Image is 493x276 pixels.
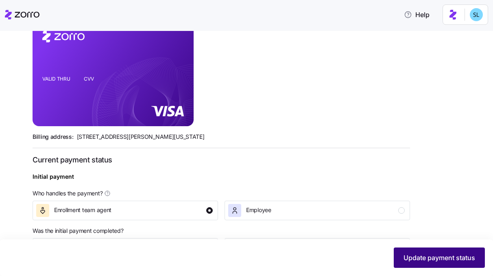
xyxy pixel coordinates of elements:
span: Billing address: [33,133,74,141]
span: [STREET_ADDRESS][PERSON_NAME][US_STATE] [77,133,205,141]
span: Enrollment team agent [54,206,111,214]
span: Who handles the payment? [33,189,103,197]
span: Help [404,10,430,20]
tspan: CVV [84,76,94,82]
button: Help [397,7,436,23]
h3: Current payment status [33,155,410,165]
span: Employee [246,206,271,214]
tspan: VALID THRU [42,76,70,82]
img: 7c620d928e46699fcfb78cede4daf1d1 [470,8,483,21]
span: Update payment status [404,253,475,263]
span: Was the initial payment completed? [33,227,123,235]
button: Update payment status [394,248,485,268]
div: Initial payment [33,172,74,188]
